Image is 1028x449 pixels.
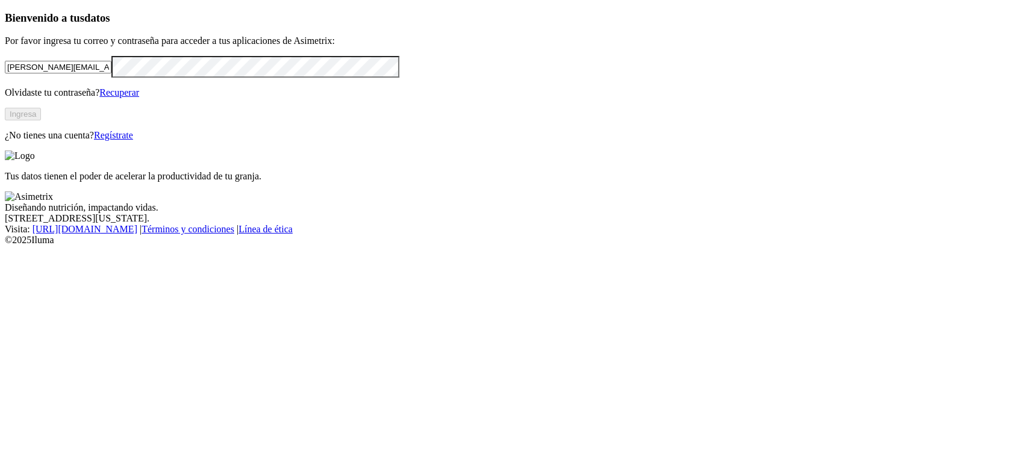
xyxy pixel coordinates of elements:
[5,224,1023,235] div: Visita : | |
[5,130,1023,141] p: ¿No tienes una cuenta?
[5,213,1023,224] div: [STREET_ADDRESS][US_STATE].
[5,36,1023,46] p: Por favor ingresa tu correo y contraseña para acceder a tus aplicaciones de Asimetrix:
[5,108,41,120] button: Ingresa
[84,11,110,24] span: datos
[5,61,111,73] input: Tu correo
[5,11,1023,25] h3: Bienvenido a tus
[5,235,1023,246] div: © 2025 Iluma
[5,171,1023,182] p: Tus datos tienen el poder de acelerar la productividad de tu granja.
[5,150,35,161] img: Logo
[94,130,133,140] a: Regístrate
[99,87,139,98] a: Recuperar
[5,87,1023,98] p: Olvidaste tu contraseña?
[238,224,293,234] a: Línea de ética
[33,224,137,234] a: [URL][DOMAIN_NAME]
[5,191,53,202] img: Asimetrix
[142,224,234,234] a: Términos y condiciones
[5,202,1023,213] div: Diseñando nutrición, impactando vidas.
